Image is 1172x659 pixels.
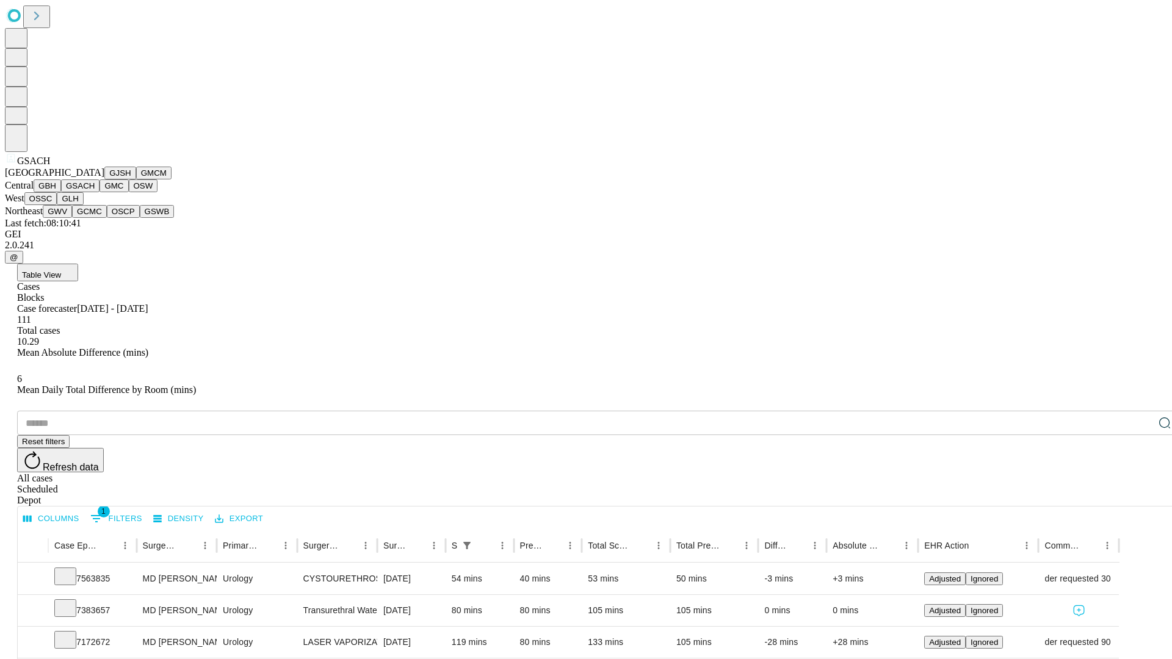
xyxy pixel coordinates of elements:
button: OSCP [107,205,140,218]
button: Ignored [966,636,1003,649]
div: Case Epic Id [54,541,98,550]
div: 2.0.241 [5,240,1167,251]
div: 0 mins [764,595,820,626]
div: Total Scheduled Duration [588,541,632,550]
button: GBH [34,179,61,192]
span: Mean Daily Total Difference by Room (mins) [17,384,196,395]
div: 7172672 [54,627,131,658]
div: Urology [223,595,291,626]
span: Case forecaster [17,303,77,314]
button: Menu [357,537,374,554]
div: +28 mins [833,627,912,658]
span: Adjusted [929,574,961,583]
div: 7383657 [54,595,131,626]
div: 133 mins [588,627,664,658]
button: GCMC [72,205,107,218]
button: GMCM [136,167,172,179]
div: 54 mins [452,563,508,594]
button: Density [150,510,207,528]
div: 119 mins [452,627,508,658]
button: @ [5,251,23,264]
div: LASER VAPORIZATION [MEDICAL_DATA] [303,627,371,658]
button: Show filters [87,509,145,528]
button: Sort [970,537,987,554]
div: 1 active filter [458,537,476,554]
div: GEI [5,229,1167,240]
span: West [5,193,24,203]
span: [DATE] - [DATE] [77,303,148,314]
div: Comments [1044,541,1080,550]
div: -3 mins [764,563,820,594]
span: 6 [17,373,22,384]
span: Ignored [971,574,998,583]
span: Last fetch: 08:10:41 [5,218,81,228]
span: 111 [17,314,31,325]
div: 105 mins [676,627,753,658]
div: MD [PERSON_NAME] R Md [143,595,211,626]
button: Menu [494,537,511,554]
span: Ignored [971,606,998,615]
span: Mean Absolute Difference (mins) [17,347,148,358]
button: Expand [24,632,42,654]
button: Menu [806,537,823,554]
button: Sort [408,537,425,554]
div: [DATE] [383,595,440,626]
div: Predicted In Room Duration [520,541,544,550]
span: Total cases [17,325,60,336]
div: CYSTOURETHROSCOPY WITH INSERTION URETERAL [MEDICAL_DATA] [303,563,371,594]
span: Northeast [5,206,43,216]
div: 80 mins [520,627,576,658]
div: [DATE] [383,563,440,594]
div: MD [PERSON_NAME] R Md [143,563,211,594]
div: 105 mins [588,595,664,626]
button: Sort [1082,537,1099,554]
span: Ignored [971,638,998,647]
span: GSACH [17,156,50,166]
span: provider requested 30 mins [1025,563,1132,594]
div: 7563835 [54,563,131,594]
div: provider requested 90 mins [1044,627,1112,658]
button: Ignored [966,604,1003,617]
button: Expand [24,600,42,622]
div: [DATE] [383,627,440,658]
div: 80 mins [520,595,576,626]
button: Show filters [458,537,476,554]
button: Ignored [966,572,1003,585]
div: EHR Action [924,541,969,550]
button: Menu [277,537,294,554]
div: 0 mins [833,595,912,626]
button: Sort [179,537,197,554]
div: -28 mins [764,627,820,658]
div: MD [PERSON_NAME] R Md [143,627,211,658]
button: GSWB [140,205,175,218]
button: Menu [650,537,667,554]
span: @ [10,253,18,262]
div: Primary Service [223,541,258,550]
button: Sort [340,537,357,554]
span: Refresh data [43,462,99,472]
div: +3 mins [833,563,912,594]
span: 10.29 [17,336,39,347]
div: 40 mins [520,563,576,594]
button: GWV [43,205,72,218]
span: Central [5,180,34,190]
button: Sort [721,537,738,554]
button: Sort [789,537,806,554]
button: Sort [99,537,117,554]
div: Absolute Difference [833,541,880,550]
button: Select columns [20,510,82,528]
span: provider requested 90 mins [1025,627,1132,658]
button: Adjusted [924,636,966,649]
button: Reset filters [17,435,70,448]
span: 1 [98,505,110,517]
div: Total Predicted Duration [676,541,720,550]
span: Table View [22,270,61,279]
button: Refresh data [17,448,104,472]
div: Urology [223,563,291,594]
button: Menu [197,537,214,554]
div: Transurethral Waterjet [MEDICAL_DATA] of [MEDICAL_DATA] [303,595,371,626]
button: GJSH [104,167,136,179]
button: Adjusted [924,604,966,617]
button: Adjusted [924,572,966,585]
button: Sort [633,537,650,554]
